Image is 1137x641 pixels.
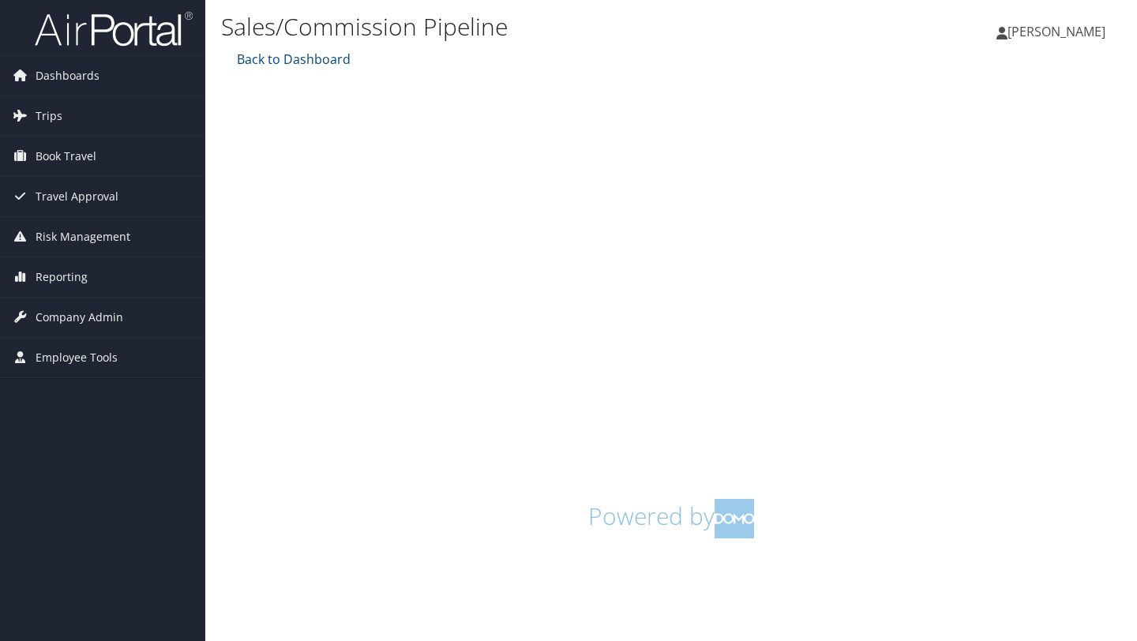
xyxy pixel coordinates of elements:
[233,51,351,68] a: Back to Dashboard
[35,10,193,47] img: airportal-logo.png
[36,298,123,337] span: Company Admin
[996,8,1121,55] a: [PERSON_NAME]
[1008,23,1105,40] span: [PERSON_NAME]
[36,56,99,96] span: Dashboards
[36,96,62,136] span: Trips
[36,217,130,257] span: Risk Management
[715,499,754,538] img: domo-logo.png
[36,257,88,297] span: Reporting
[233,499,1109,538] h1: Powered by
[36,177,118,216] span: Travel Approval
[36,137,96,176] span: Book Travel
[36,338,118,377] span: Employee Tools
[221,10,821,43] h1: Sales/Commission Pipeline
